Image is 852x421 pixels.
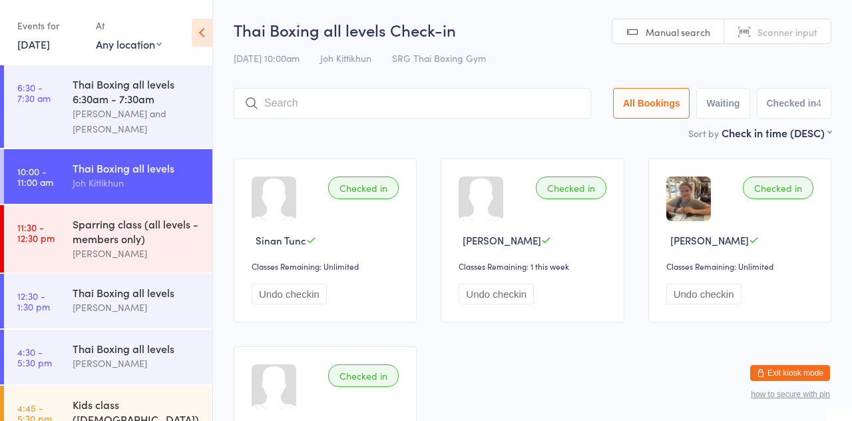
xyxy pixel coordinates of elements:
img: image1741669794.png [666,177,711,221]
input: Search [234,88,591,119]
div: Classes Remaining: 1 this week [459,260,610,272]
a: [DATE] [17,37,50,51]
button: Undo checkin [666,284,742,304]
time: 11:30 - 12:30 pm [17,222,55,243]
label: Sort by [688,127,719,140]
div: Check in time (DESC) [722,125,831,140]
span: SRG Thai Boxing Gym [392,51,486,65]
div: Checked in [743,177,813,199]
button: Exit kiosk mode [750,365,830,381]
time: 6:30 - 7:30 am [17,82,51,103]
button: Waiting [696,88,749,119]
button: how to secure with pin [751,390,830,399]
div: Classes Remaining: Unlimited [666,260,817,272]
a: 12:30 -1:30 pmThai Boxing all levels[PERSON_NAME] [4,274,212,328]
div: [PERSON_NAME] and [PERSON_NAME] [73,106,201,137]
div: Thai Boxing all levels [73,161,201,175]
a: 10:00 -11:00 amThai Boxing all levelsJoh Kittikhun [4,149,212,204]
div: Joh Kittikhun [73,175,201,191]
a: 11:30 -12:30 pmSparring class (all levels - members only)[PERSON_NAME] [4,205,212,272]
span: Joh Kittikhun [320,51,371,65]
div: Classes Remaining: Unlimited [252,260,403,272]
div: [PERSON_NAME] [73,356,201,371]
a: 4:30 -5:30 pmThai Boxing all levels[PERSON_NAME] [4,330,212,384]
button: Undo checkin [252,284,327,304]
time: 10:00 - 11:00 am [17,166,53,187]
span: Manual search [646,25,710,39]
h2: Thai Boxing all levels Check-in [234,19,831,41]
div: 4 [816,98,821,109]
button: Undo checkin [459,284,534,304]
time: 12:30 - 1:30 pm [17,290,50,312]
span: [DATE] 10:00am [234,51,300,65]
button: All Bookings [613,88,690,119]
div: Any location [96,37,162,51]
div: Thai Boxing all levels [73,285,201,300]
div: Thai Boxing all levels 6:30am - 7:30am [73,77,201,106]
div: Checked in [328,177,399,199]
span: Sinan Tunc [256,233,306,247]
a: 6:30 -7:30 amThai Boxing all levels 6:30am - 7:30am[PERSON_NAME] and [PERSON_NAME] [4,65,212,148]
span: [PERSON_NAME] [463,233,541,247]
span: Scanner input [757,25,817,39]
div: Events for [17,15,83,37]
time: 4:30 - 5:30 pm [17,346,52,368]
div: Thai Boxing all levels [73,341,201,356]
div: At [96,15,162,37]
div: Checked in [328,364,399,387]
span: [PERSON_NAME] [670,233,749,247]
div: Checked in [536,177,606,199]
div: [PERSON_NAME] [73,300,201,315]
div: [PERSON_NAME] [73,246,201,261]
div: Sparring class (all levels - members only) [73,216,201,246]
button: Checked in4 [757,88,832,119]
